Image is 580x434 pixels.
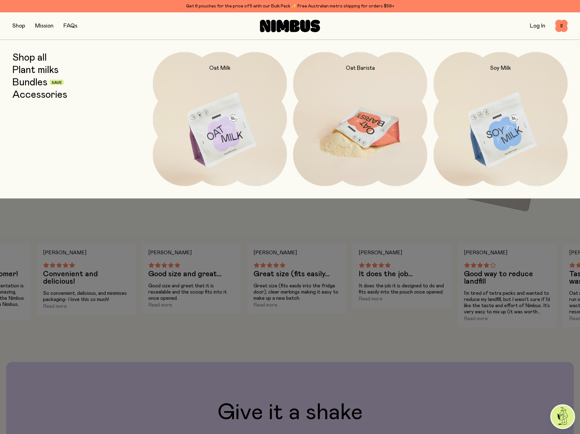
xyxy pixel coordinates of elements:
[153,52,287,186] a: Oat Milk
[293,52,427,186] a: Oat Barista
[12,77,47,88] a: Bundles
[209,64,231,72] h2: Oat Milk
[35,23,54,29] a: Mission
[63,23,77,29] a: FAQs
[12,64,58,75] a: Plant milks
[530,23,545,29] a: Log In
[490,64,511,72] h2: Soy Milk
[434,52,568,186] a: Soy Milk
[52,81,62,84] span: Save
[12,89,67,100] a: Accessories
[12,2,568,10] div: Get 6 pouches for the price of 5 with our Bulk Pack ✨ Free Australian metro shipping for orders $59+
[555,20,568,32] button: 2
[551,405,574,428] img: agent
[346,64,375,72] h2: Oat Barista
[12,52,47,63] a: Shop all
